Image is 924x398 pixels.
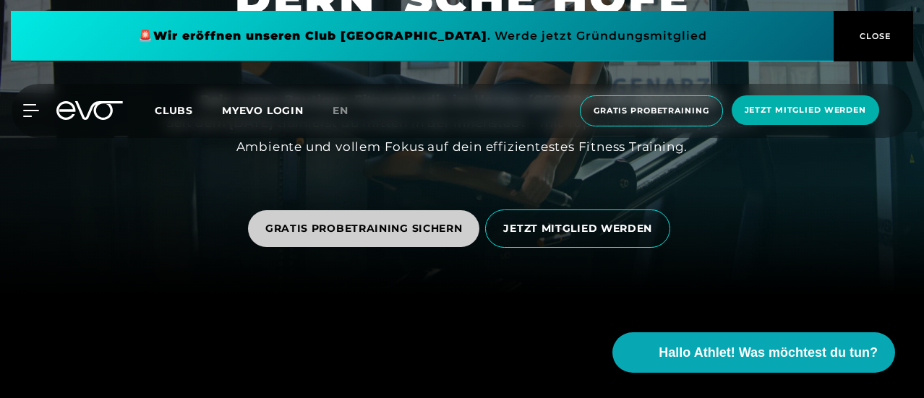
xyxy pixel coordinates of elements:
span: CLOSE [856,30,891,43]
span: GRATIS PROBETRAINING SICHERN [265,221,463,236]
button: Hallo Athlet! Was möchtest du tun? [612,332,895,373]
span: JETZT MITGLIED WERDEN [503,221,652,236]
a: Gratis Probetraining [576,95,727,126]
span: en [333,104,348,117]
a: Clubs [155,103,222,117]
a: en [333,103,366,119]
a: GRATIS PROBETRAINING SICHERN [248,210,480,247]
span: Hallo Athlet! Was möchtest du tun? [659,343,878,363]
span: Gratis Probetraining [594,105,709,117]
span: Clubs [155,104,193,117]
a: JETZT MITGLIED WERDEN [485,199,676,259]
a: Jetzt Mitglied werden [727,95,884,126]
a: MYEVO LOGIN [222,104,304,117]
span: Jetzt Mitglied werden [745,104,866,116]
button: CLOSE [834,11,913,61]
